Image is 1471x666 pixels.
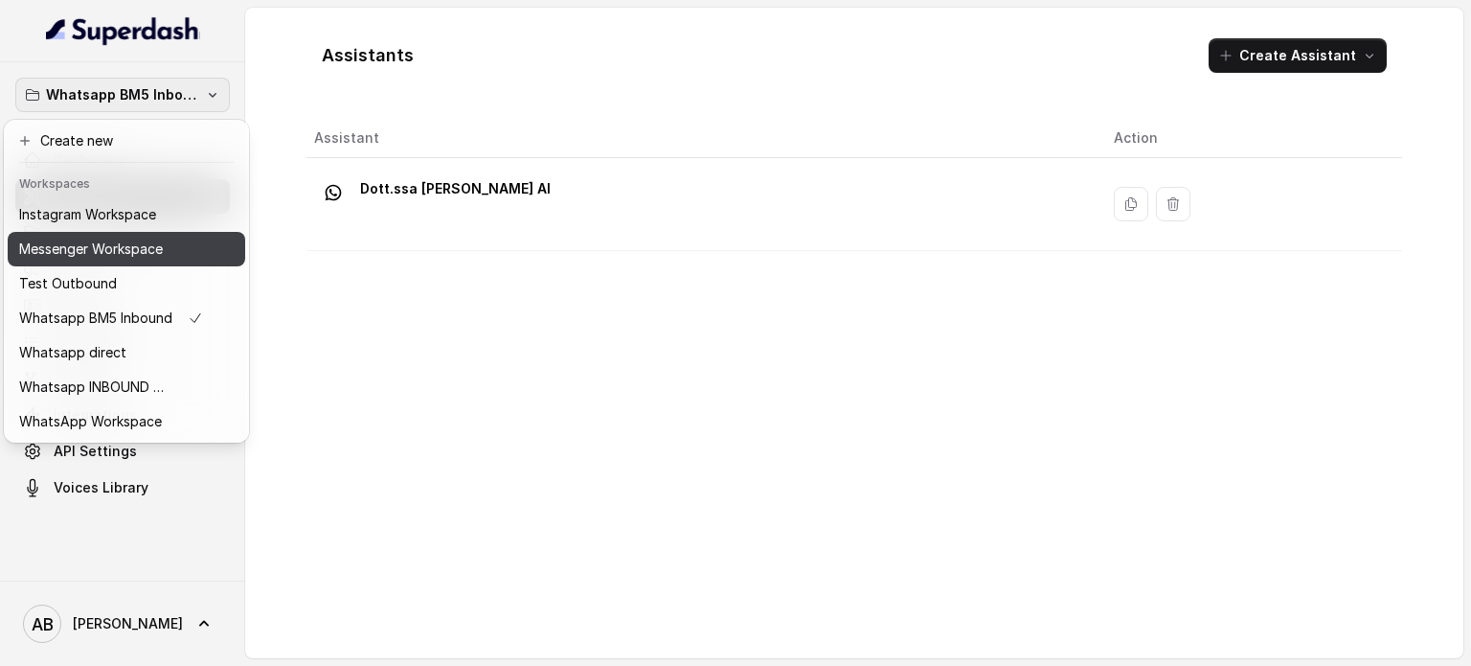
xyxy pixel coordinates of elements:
p: Test Outbound [19,272,117,295]
button: Whatsapp BM5 Inbound [15,78,230,112]
div: Whatsapp BM5 Inbound [4,120,249,443]
header: Workspaces [8,167,245,197]
p: Whatsapp INBOUND Workspace [19,376,172,399]
p: Whatsapp BM5 Inbound [46,83,199,106]
p: WhatsApp Workspace [19,410,162,433]
p: Whatsapp direct [19,341,126,364]
p: Whatsapp BM5 Inbound [19,307,172,330]
p: Instagram Workspace [19,203,156,226]
button: Create new [8,124,245,158]
p: Messenger Workspace [19,238,163,261]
